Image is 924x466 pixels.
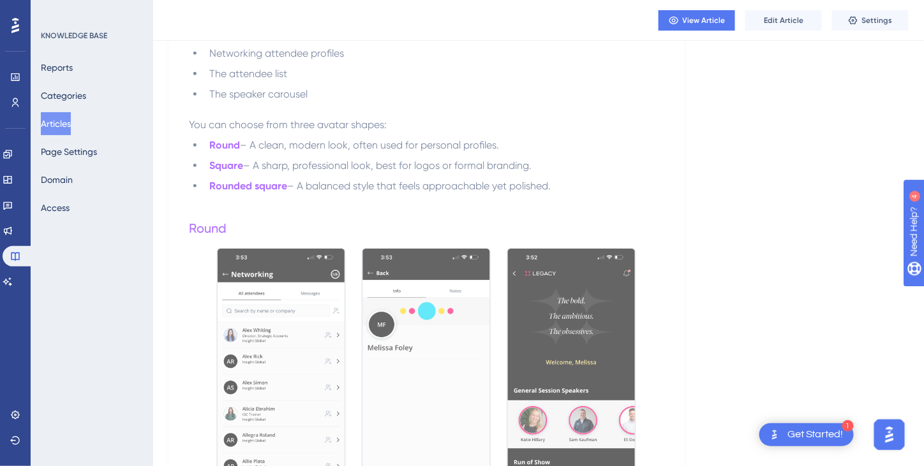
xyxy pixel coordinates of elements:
span: – A clean, modern look, often used for personal profiles. [240,139,499,151]
span: The attendee list [209,68,287,80]
button: View Article [659,10,735,31]
span: Need Help? [30,3,80,18]
button: Edit Article [745,10,822,31]
strong: Rounded square [209,180,287,192]
span: – A sharp, professional look, best for logos or formal branding. [243,159,532,171]
button: Page Settings [41,140,97,163]
span: Settings [862,15,893,25]
button: Domain [41,168,73,191]
div: KNOWLEDGE BASE [41,31,107,41]
span: Edit Article [764,15,803,25]
button: Reports [41,56,73,79]
div: Open Get Started! checklist, remaining modules: 1 [759,423,854,446]
div: 1 [842,420,854,432]
span: – A balanced style that feels approachable yet polished. [287,180,551,192]
div: 4 [89,6,93,17]
span: The speaker carousel [209,88,308,100]
img: launcher-image-alternative-text [767,427,782,442]
iframe: UserGuiding AI Assistant Launcher [870,416,909,454]
div: Get Started! [787,428,844,442]
button: Articles [41,112,71,135]
button: Access [41,196,70,219]
strong: Square [209,159,243,171]
span: Networking attendee profiles [209,47,344,59]
span: You can choose from three avatar shapes: [189,119,387,131]
button: Settings [832,10,909,31]
span: View Article [683,15,726,25]
strong: Round [209,139,240,151]
span: Round [189,221,227,236]
button: Categories [41,84,86,107]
